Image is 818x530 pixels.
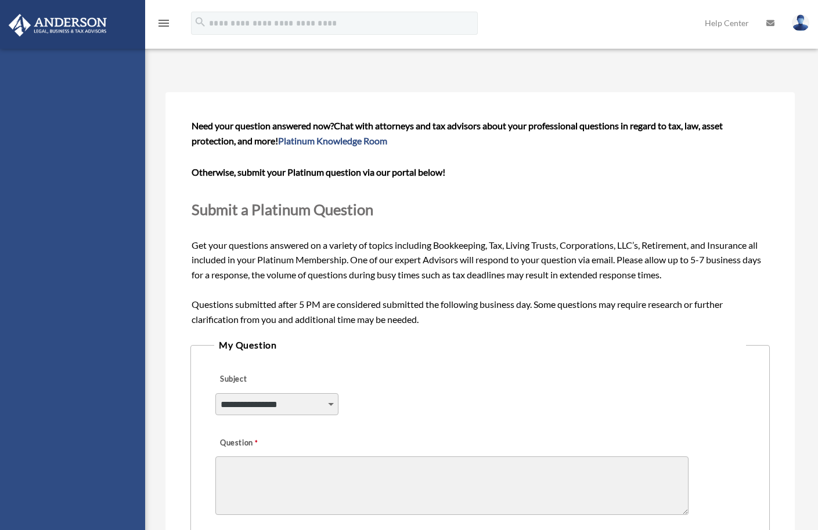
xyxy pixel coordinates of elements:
[194,16,207,28] i: search
[192,166,445,177] b: Otherwise, submit your Platinum question via our portal below!
[157,20,171,30] a: menu
[157,16,171,30] i: menu
[192,120,334,131] span: Need your question answered now?
[215,372,326,388] label: Subject
[278,135,387,146] a: Platinum Knowledge Room
[192,201,373,218] span: Submit a Platinum Question
[192,120,768,325] span: Get your questions answered on a variety of topics including Bookkeeping, Tax, Living Trusts, Cor...
[792,14,809,31] img: User Pic
[192,120,723,146] span: Chat with attorneys and tax advisors about your professional questions in regard to tax, law, ass...
[5,14,110,37] img: Anderson Advisors Platinum Portal
[214,337,746,353] legend: My Question
[215,435,305,451] label: Question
